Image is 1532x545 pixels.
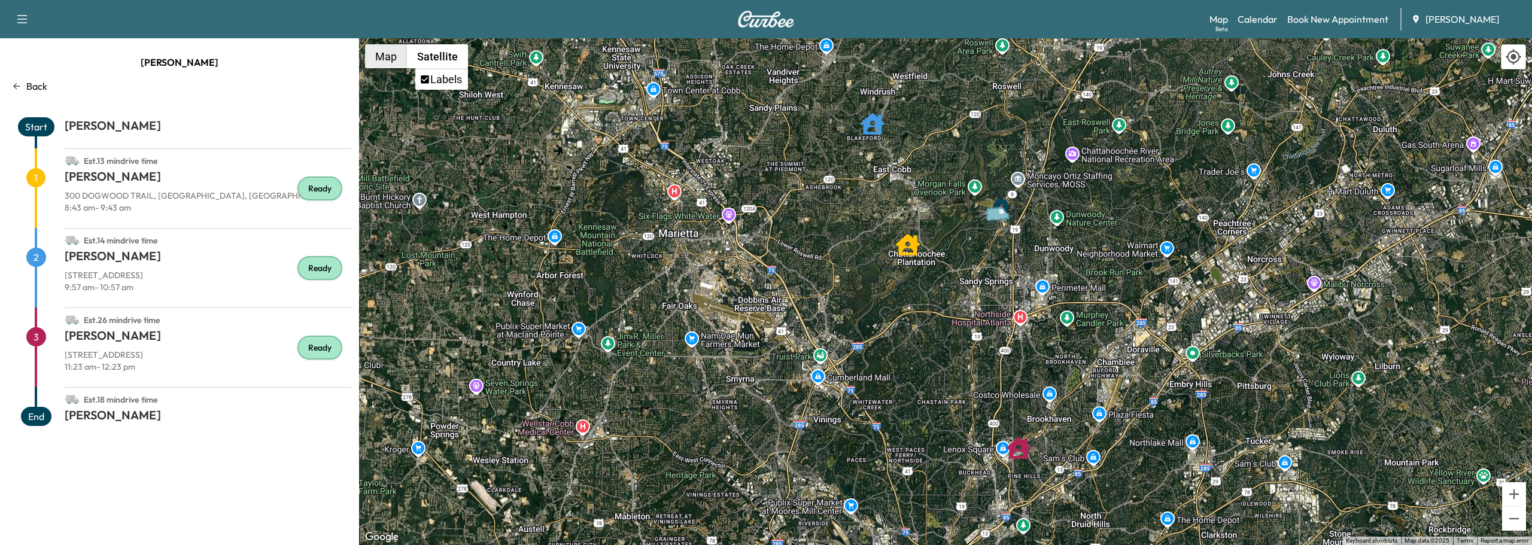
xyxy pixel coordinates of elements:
[65,248,352,269] h1: [PERSON_NAME]
[26,327,46,346] span: 3
[989,191,1013,215] gmp-advanced-marker: End Point
[26,248,46,267] span: 2
[65,349,352,361] p: [STREET_ADDRESS]
[65,281,352,293] p: 9:57 am - 10:57 am
[65,361,352,373] p: 11:23 am - 12:23 pm
[26,168,45,187] span: 1
[1007,430,1031,454] gmp-advanced-marker: ALEXIS L BRANCH
[18,117,54,136] span: Start
[362,529,402,545] a: Open this area in Google Maps (opens a new window)
[417,69,467,89] li: Labels
[65,117,352,139] h1: [PERSON_NAME]
[1346,537,1397,545] button: Keyboard shortcuts
[896,227,920,251] gmp-advanced-marker: JOHN STARR
[21,407,51,426] span: End
[65,269,352,281] p: [STREET_ADDRESS]
[365,44,407,68] button: Show street map
[84,156,158,166] span: Est. 13 min drive time
[65,168,352,190] h1: [PERSON_NAME]
[362,529,402,545] img: Google
[297,336,342,360] div: Ready
[65,202,352,214] p: 8:43 am - 9:43 am
[415,68,468,90] ul: Show satellite imagery
[1238,12,1278,26] a: Calendar
[141,50,218,74] span: [PERSON_NAME]
[737,11,795,28] img: Curbee Logo
[297,176,342,200] div: Ready
[1405,537,1449,544] span: Map data ©2025
[65,327,352,349] h1: [PERSON_NAME]
[1287,12,1388,26] a: Book New Appointment
[1481,537,1528,544] a: Report a map error
[26,79,47,93] p: Back
[1215,25,1228,34] div: Beta
[861,106,884,130] gmp-advanced-marker: MARTIN DECKER
[84,235,158,246] span: Est. 14 min drive time
[1501,44,1526,69] div: Recenter map
[297,256,342,280] div: Ready
[1209,12,1228,26] a: MapBeta
[980,194,1022,215] gmp-advanced-marker: Van
[430,73,462,86] label: Labels
[1502,507,1526,531] button: Zoom out
[1425,12,1499,26] span: [PERSON_NAME]
[84,394,158,405] span: Est. 18 min drive time
[84,315,160,325] span: Est. 26 min drive time
[65,190,352,202] p: 300 DOGWOOD TRAIL, [GEOGRAPHIC_DATA], [GEOGRAPHIC_DATA]
[407,44,468,68] button: Show satellite imagery
[65,407,352,428] h1: [PERSON_NAME]
[1457,537,1473,544] a: Terms (opens in new tab)
[1502,482,1526,506] button: Zoom in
